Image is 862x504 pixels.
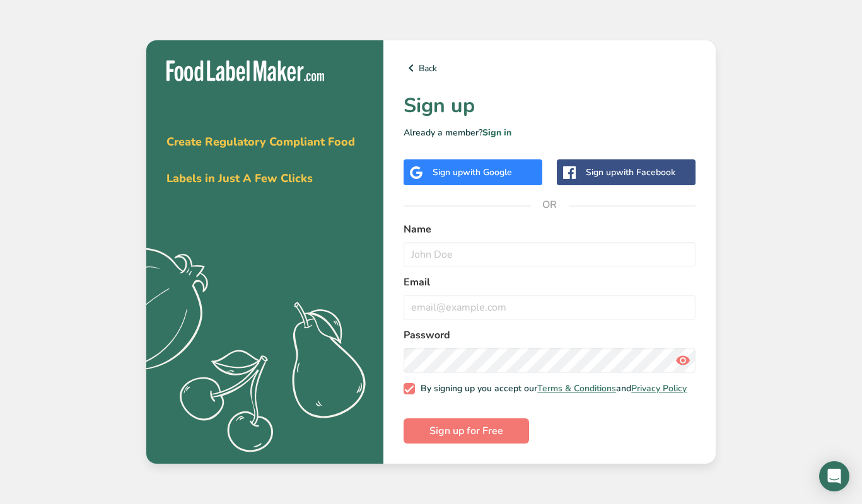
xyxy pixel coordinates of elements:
span: By signing up you accept our and [415,383,687,394]
a: Terms & Conditions [537,382,616,394]
a: Back [404,60,696,76]
div: Sign up [586,166,675,179]
h1: Sign up [404,91,696,121]
input: John Doe [404,242,696,267]
div: Sign up [433,166,512,179]
label: Email [404,275,696,290]
a: Sign in [482,127,511,139]
div: Open Intercom Messenger [819,461,849,491]
img: Food Label Maker [166,60,324,81]
span: OR [531,186,569,224]
span: Create Regulatory Compliant Food Labels in Just A Few Clicks [166,134,355,186]
span: Sign up for Free [429,423,503,438]
span: with Google [463,166,512,178]
span: with Facebook [616,166,675,178]
input: email@example.com [404,295,696,320]
a: Privacy Policy [631,382,687,394]
button: Sign up for Free [404,418,529,444]
label: Name [404,222,696,237]
label: Password [404,328,696,343]
p: Already a member? [404,126,696,139]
